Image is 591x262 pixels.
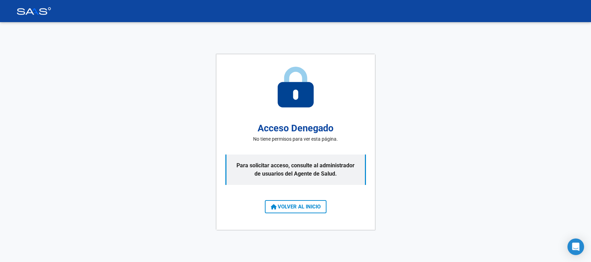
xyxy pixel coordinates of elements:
[258,121,333,135] h2: Acceso Denegado
[265,200,326,213] button: VOLVER AL INICIO
[17,7,51,15] img: Logo SAAS
[567,238,584,255] div: Open Intercom Messenger
[225,155,366,185] p: Para solicitar acceso, consulte al administrador de usuarios del Agente de Salud.
[271,204,321,210] span: VOLVER AL INICIO
[253,135,338,143] p: No tiene permisos para ver esta página.
[278,67,314,107] img: access-denied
